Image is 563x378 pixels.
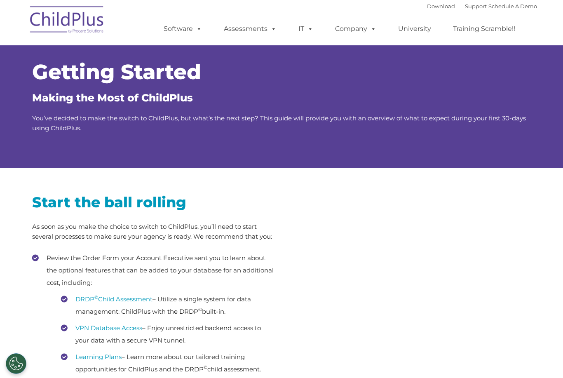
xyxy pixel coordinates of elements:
[75,295,152,303] a: DRDP©Child Assessment
[61,322,275,347] li: – Enjoy unrestricted backend access to your data with a secure VPN tunnel.
[327,21,385,37] a: Company
[155,21,210,37] a: Software
[427,3,537,9] font: |
[390,21,439,37] a: University
[427,3,455,9] a: Download
[216,21,285,37] a: Assessments
[94,294,98,300] sup: ©
[32,222,275,242] p: As soon as you make the choice to switch to ChildPlus, you’ll need to start several processes to ...
[488,3,537,9] a: Schedule A Demo
[32,114,526,132] span: You’ve decided to make the switch to ChildPlus, but what’s the next step? This guide will provide...
[32,59,201,85] span: Getting Started
[198,307,202,312] sup: ©
[204,364,207,370] sup: ©
[26,0,108,42] img: ChildPlus by Procare Solutions
[75,353,122,361] a: Learning Plans
[61,293,275,318] li: – Utilize a single system for data management: ChildPlus with the DRDP built-in.
[465,3,487,9] a: Support
[6,353,26,374] button: Cookies Settings
[445,21,523,37] a: Training Scramble!!
[75,324,142,332] a: VPN Database Access
[32,193,275,211] h2: Start the ball rolling
[32,92,193,104] span: Making the Most of ChildPlus
[290,21,321,37] a: IT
